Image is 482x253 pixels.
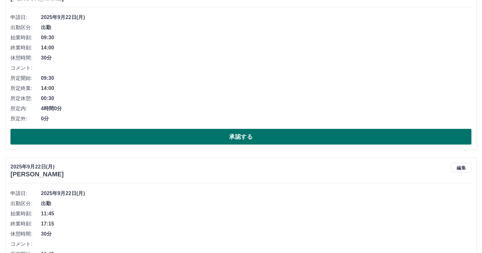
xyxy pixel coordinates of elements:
[10,54,41,62] span: 休憩時間:
[10,240,41,248] span: コメント:
[41,220,472,228] span: 17:15
[10,115,41,123] span: 所定外:
[10,64,41,72] span: コメント:
[10,14,41,21] span: 申請日:
[10,34,41,41] span: 始業時刻:
[41,24,472,31] span: 出勤
[41,74,472,82] span: 09:30
[10,220,41,228] span: 終業時刻:
[10,163,64,171] p: 2025年9月22日(月)
[41,230,472,238] span: 30分
[10,190,41,197] span: 申請日:
[10,44,41,52] span: 終業時刻:
[10,95,41,102] span: 所定休憩:
[41,54,472,62] span: 30分
[41,44,472,52] span: 14:00
[10,129,472,145] button: 承認する
[41,210,472,218] span: 11:45
[10,74,41,82] span: 所定開始:
[41,105,472,112] span: 4時間0分
[41,34,472,41] span: 09:30
[10,200,41,207] span: 出勤区分:
[10,85,41,92] span: 所定終業:
[41,190,472,197] span: 2025年9月22日(月)
[451,163,472,173] button: 編集
[41,85,472,92] span: 14:00
[41,115,472,123] span: 0分
[41,95,472,102] span: 00:30
[10,171,64,178] h3: [PERSON_NAME]
[10,230,41,238] span: 休憩時間:
[41,200,472,207] span: 出勤
[10,24,41,31] span: 出勤区分:
[10,210,41,218] span: 始業時刻:
[10,105,41,112] span: 所定内:
[41,14,472,21] span: 2025年9月22日(月)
